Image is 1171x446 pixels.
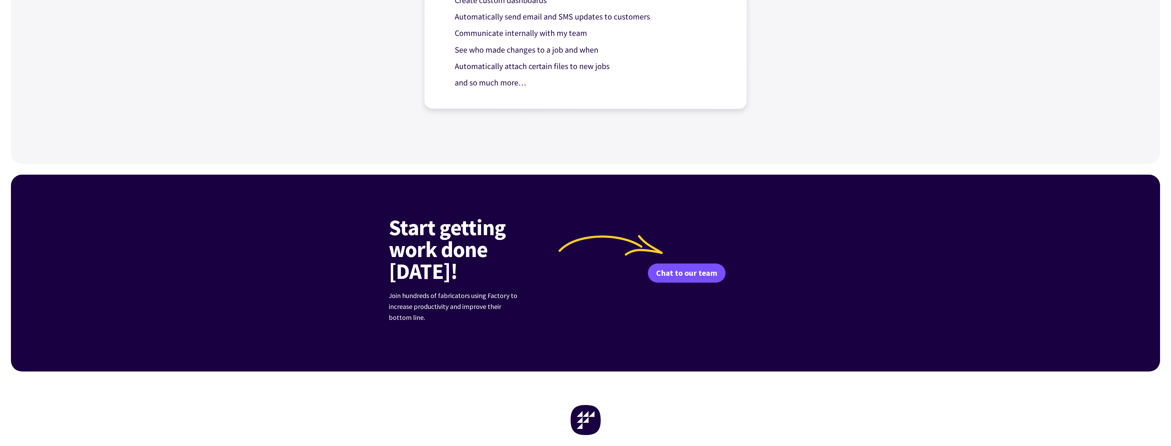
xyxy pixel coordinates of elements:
[648,263,726,283] a: Chat to our team
[454,27,727,40] p: Communicate internally with my team
[454,43,727,57] p: See who made changes to a job and when
[1137,413,1171,446] iframe: Chat Widget
[454,77,727,90] p: and so much more…
[389,216,557,282] h2: Start getting work done [DATE]!
[454,60,727,73] p: Automatically attach certain files to new jobs
[389,290,522,323] p: Join hundreds of fabricators using Factory to increase productivity and improve their bottom line.
[454,10,727,24] p: Automatically send email and SMS updates to customers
